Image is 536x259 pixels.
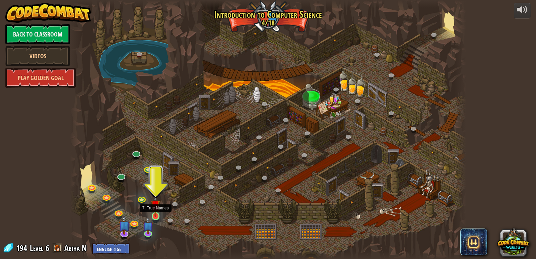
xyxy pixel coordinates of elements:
a: Back to Classroom [5,24,70,44]
span: Level [30,243,43,254]
span: 6 [46,243,49,253]
button: Adjust volume [514,3,531,18]
img: level-banner-unstarted.png [150,194,160,217]
img: level-banner-unstarted-subscriber.png [119,215,130,235]
img: CodeCombat - Learn how to code by playing a game [5,3,91,23]
a: Videos [5,46,70,66]
a: Abiha N [64,243,89,253]
a: Play Golden Goal [5,68,76,88]
span: 194 [16,243,29,253]
img: level-banner-unstarted-subscriber.png [143,217,153,235]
